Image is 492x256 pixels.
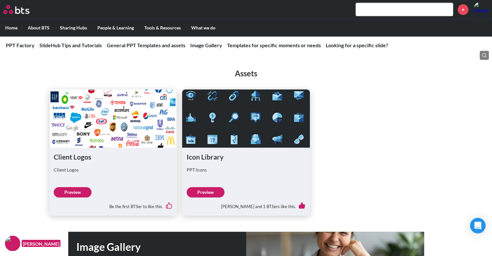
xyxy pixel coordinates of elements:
[473,2,489,17] a: Profile
[39,42,102,48] a: SlideHub Tips and Tutorials
[187,197,305,211] div: [PERSON_NAME] and 1 BTSers like this.
[458,4,468,15] a: +
[187,152,305,161] h1: Icon Library
[3,5,41,14] a: Go home
[22,240,60,247] figcaption: [PERSON_NAME]
[187,187,224,197] a: Preview
[187,167,305,173] p: PPT Icons
[54,152,172,161] h1: Client Logos
[55,19,92,36] label: Sharing Hubs
[6,42,35,48] a: PPT Factory
[470,218,486,233] div: Open Intercom Messenger
[190,42,222,48] a: Image Gallery
[227,42,321,48] a: Templates for specific moments or needs
[5,236,20,251] img: F
[3,5,29,14] img: BTS Logo
[76,240,246,254] h1: Image Gallery
[54,187,92,197] a: Preview
[326,42,388,48] a: Looking for a specific slide?
[473,2,489,17] img: Naveen Martis
[23,19,55,36] label: About BTS
[107,42,185,48] a: General PPT Templates and assets
[54,167,172,173] p: Client Logos
[186,19,221,36] label: What we do
[54,197,172,211] div: Be the first BTSer to like this.
[139,19,186,36] label: Tools & Resources
[92,19,139,36] label: People & Learning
